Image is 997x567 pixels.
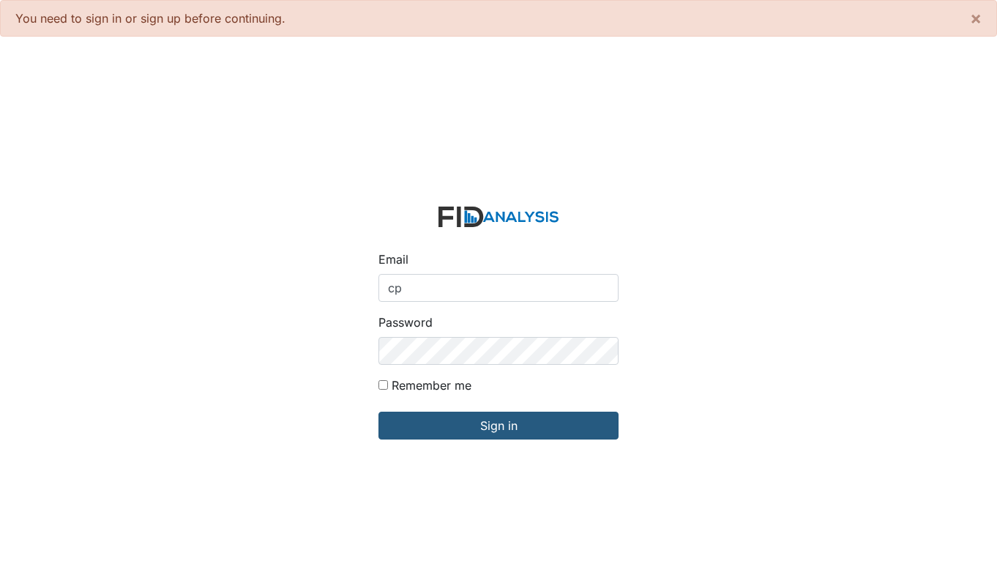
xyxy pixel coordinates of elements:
[392,377,471,394] label: Remember me
[378,314,433,331] label: Password
[970,7,982,29] span: ×
[378,251,408,268] label: Email
[955,1,996,36] button: ×
[438,207,559,228] img: logo-2fc8c6e3336f68795322cb6e9a2b9007179b544421de10c17bdaae8622450297.svg
[378,412,619,440] input: Sign in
